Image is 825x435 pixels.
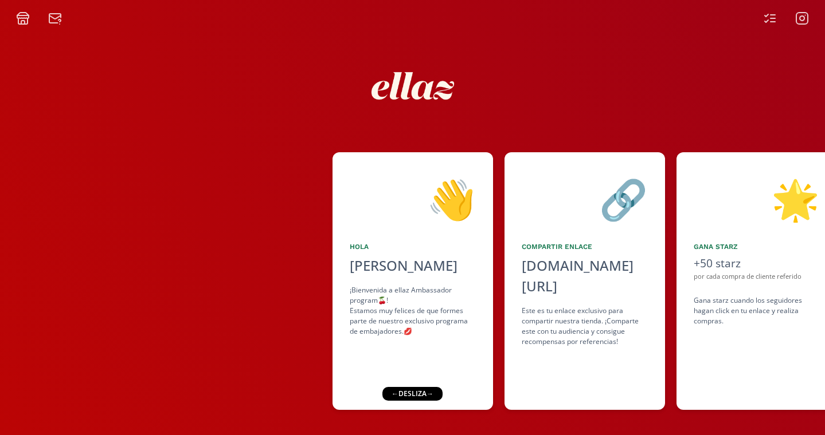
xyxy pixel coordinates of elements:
div: [DOMAIN_NAME][URL] [522,255,648,296]
div: Este es tu enlace exclusivo para compartir nuestra tienda. ¡Comparte este con tu audiencia y cons... [522,306,648,347]
div: Hola [350,242,476,252]
div: Compartir Enlace [522,242,648,252]
div: ¡Bienvenida a ellaz Ambassador program🍒! Estamos muy felices de que formes parte de nuestro exclu... [350,285,476,337]
div: 👋 [350,169,476,228]
div: Gana starz cuando los seguidores hagan click en tu enlace y realiza compras . [694,295,820,326]
div: +50 starz [694,255,820,272]
div: por cada compra de cliente referido [694,272,820,282]
div: 🌟 [694,169,820,228]
div: ← desliza → [382,387,443,401]
div: 🔗 [522,169,648,228]
div: [PERSON_NAME] [350,255,476,276]
div: Gana starz [694,242,820,252]
img: nKmKAABZpYV7 [361,34,464,137]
